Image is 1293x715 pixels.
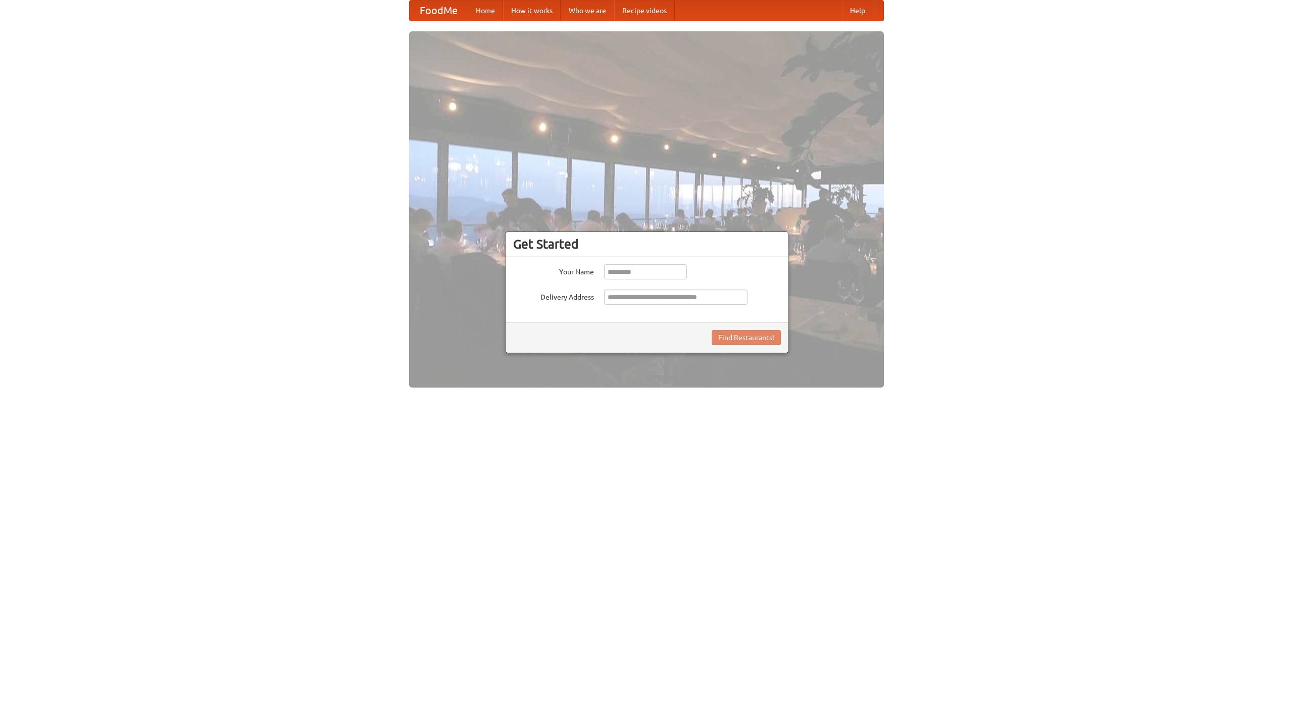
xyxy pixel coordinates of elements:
a: Recipe videos [614,1,675,21]
a: How it works [503,1,561,21]
h3: Get Started [513,236,781,252]
label: Your Name [513,264,594,277]
a: Home [468,1,503,21]
a: Who we are [561,1,614,21]
label: Delivery Address [513,290,594,302]
a: Help [842,1,873,21]
button: Find Restaurants! [712,330,781,345]
a: FoodMe [410,1,468,21]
